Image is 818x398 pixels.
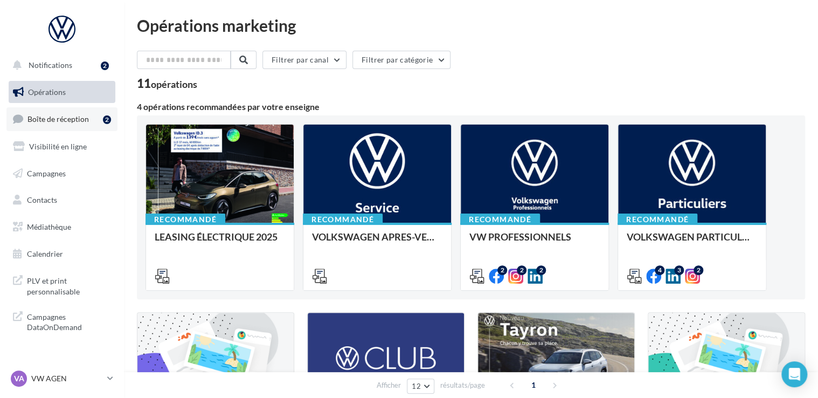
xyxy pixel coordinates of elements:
div: Recommandé [303,214,383,225]
div: Recommandé [460,214,540,225]
div: 2 [101,61,109,70]
div: VOLKSWAGEN APRES-VENTE [312,231,442,253]
button: Notifications 2 [6,54,113,77]
div: VW PROFESSIONNELS [469,231,600,253]
span: Contacts [27,195,57,204]
a: Opérations [6,81,117,104]
div: opérations [151,79,197,89]
span: PLV et print personnalisable [27,273,111,297]
div: 2 [497,265,507,275]
div: 4 opérations recommandées par votre enseigne [137,102,805,111]
span: Médiathèque [27,222,71,231]
span: Campagnes [27,168,66,177]
p: VW AGEN [31,373,103,384]
span: 12 [412,382,421,390]
a: VA VW AGEN [9,368,115,389]
a: Contacts [6,189,117,211]
div: 2 [694,265,703,275]
span: Boîte de réception [27,114,89,123]
div: 3 [674,265,684,275]
div: Recommandé [618,214,697,225]
div: LEASING ÉLECTRIQUE 2025 [155,231,285,253]
button: Filtrer par catégorie [352,51,450,69]
span: Afficher [377,380,401,390]
div: 11 [137,78,197,90]
a: Médiathèque [6,216,117,238]
div: Recommandé [145,214,225,225]
a: Boîte de réception2 [6,107,117,131]
a: PLV et print personnalisable [6,269,117,301]
button: Filtrer par canal [262,51,346,69]
div: 2 [536,265,546,275]
span: Campagnes DataOnDemand [27,310,111,333]
span: Visibilité en ligne [29,142,87,151]
span: résultats/page [440,380,485,390]
span: 1 [525,376,542,394]
div: VOLKSWAGEN PARTICULIER [627,231,757,253]
a: Visibilité en ligne [6,135,117,158]
div: 2 [103,115,111,124]
button: 12 [407,379,434,394]
div: 4 [655,265,664,275]
div: Open Intercom Messenger [781,361,807,387]
a: Campagnes [6,162,117,185]
div: Opérations marketing [137,17,805,33]
a: Campagnes DataOnDemand [6,305,117,337]
span: Opérations [28,87,66,97]
span: Calendrier [27,249,63,258]
span: Notifications [29,60,72,70]
a: Calendrier [6,243,117,265]
span: VA [14,373,24,384]
div: 2 [517,265,526,275]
